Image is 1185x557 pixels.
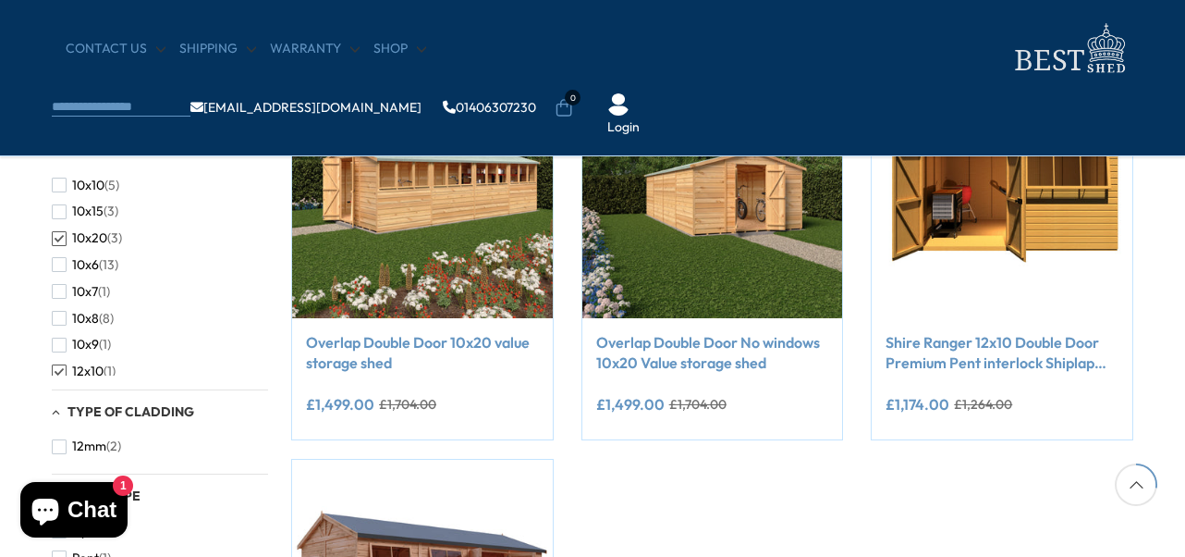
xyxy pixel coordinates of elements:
[52,305,114,332] button: 10x8
[669,398,727,411] del: £1,704.00
[373,40,426,58] a: Shop
[306,397,374,412] ins: £1,499.00
[886,397,949,412] ins: £1,174.00
[72,284,98,300] span: 10x7
[99,311,114,327] span: (8)
[72,311,99,327] span: 10x8
[99,257,118,273] span: (13)
[52,331,111,358] button: 10x9
[104,178,119,193] span: (5)
[72,230,107,246] span: 10x20
[72,364,104,379] span: 12x10
[72,204,104,219] span: 10x15
[52,278,110,305] button: 10x7
[443,101,536,114] a: 01406307230
[179,40,256,58] a: Shipping
[306,332,539,374] a: Overlap Double Door 10x20 value storage shed
[107,230,122,246] span: (3)
[52,198,118,225] button: 10x15
[52,358,116,385] button: 12x10
[872,57,1132,318] img: Shire Ranger 12x10 Double Door Premium Pent interlock Shiplap Shed - Best Shed
[379,398,436,411] del: £1,704.00
[15,482,133,542] inbox-online-store-chat: Shopify online store chat
[596,332,829,374] a: Overlap Double Door No windows 10x20 Value storage shed
[52,433,121,460] button: 12mm
[1004,19,1133,79] img: logo
[72,439,106,454] span: 12mm
[67,403,194,420] span: Type of Cladding
[607,93,629,116] img: User Icon
[190,101,421,114] a: [EMAIL_ADDRESS][DOMAIN_NAME]
[52,172,119,199] button: 10x10
[270,40,360,58] a: Warranty
[954,398,1012,411] del: £1,264.00
[104,204,118,219] span: (3)
[72,257,99,273] span: 10x6
[98,284,110,300] span: (1)
[565,90,580,105] span: 0
[886,332,1118,374] a: Shire Ranger 12x10 Double Door Premium Pent interlock Shiplap Shed
[106,439,121,454] span: (2)
[104,364,116,379] span: (1)
[607,118,640,137] a: Login
[72,178,104,193] span: 10x10
[596,397,665,412] ins: £1,499.00
[52,225,122,252] button: 10x20
[72,337,99,353] span: 10x9
[66,40,165,58] a: CONTACT US
[52,252,118,278] button: 10x6
[99,337,111,353] span: (1)
[555,99,573,118] a: 0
